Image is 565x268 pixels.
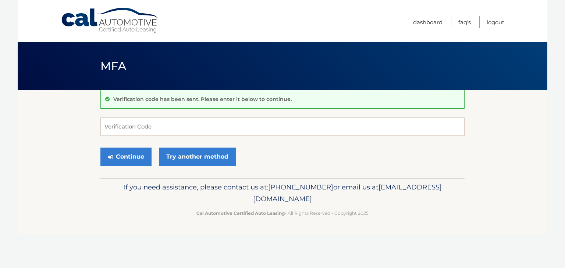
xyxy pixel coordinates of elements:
input: Verification Code [100,117,465,136]
a: Try another method [159,148,236,166]
strong: Cal Automotive Certified Auto Leasing [196,210,285,216]
a: Cal Automotive [61,7,160,33]
span: [PHONE_NUMBER] [268,183,333,191]
p: Verification code has been sent. Please enter it below to continue. [113,96,292,102]
a: Logout [487,16,504,28]
button: Continue [100,148,152,166]
span: [EMAIL_ADDRESS][DOMAIN_NAME] [253,183,442,203]
a: FAQ's [458,16,471,28]
p: - All Rights Reserved - Copyright 2025 [105,209,460,217]
span: MFA [100,59,126,73]
p: If you need assistance, please contact us at: or email us at [105,181,460,205]
a: Dashboard [413,16,443,28]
